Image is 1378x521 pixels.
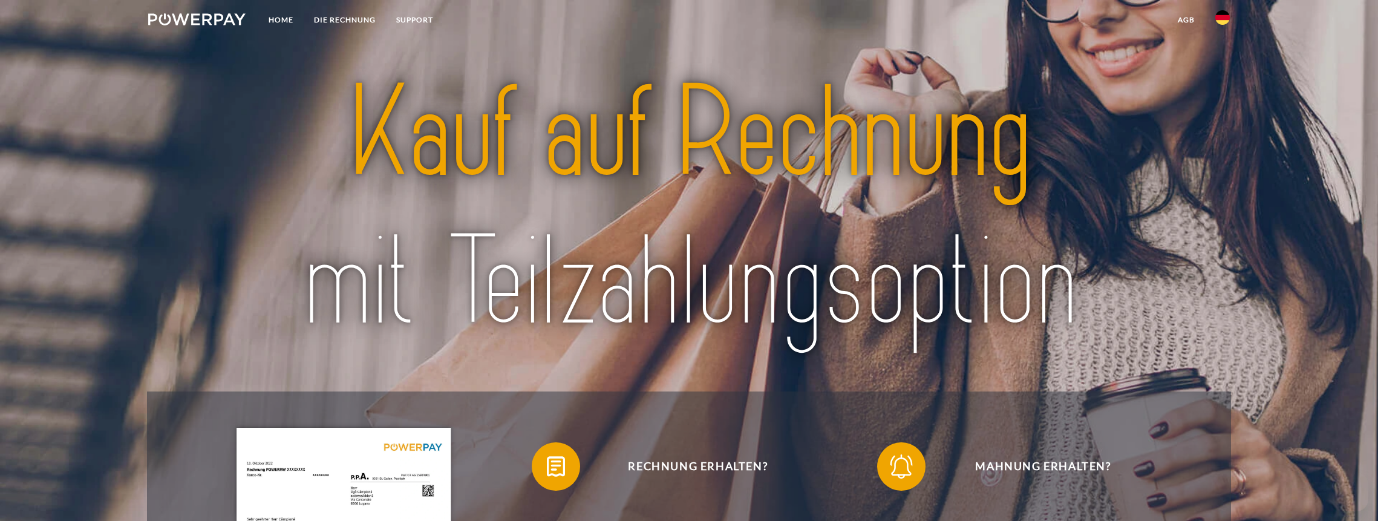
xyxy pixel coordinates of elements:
[877,442,1192,491] button: Mahnung erhalten?
[258,9,304,31] a: Home
[550,442,846,491] span: Rechnung erhalten?
[895,442,1191,491] span: Mahnung erhalten?
[304,9,386,31] a: DIE RECHNUNG
[210,52,1168,364] img: title-powerpay_de.svg
[148,13,246,25] img: logo-powerpay-white.svg
[1167,9,1205,31] a: agb
[1215,10,1230,25] img: de
[541,451,571,482] img: qb_bill.svg
[386,9,443,31] a: SUPPORT
[532,442,846,491] button: Rechnung erhalten?
[1330,473,1368,511] iframe: Schaltfläche zum Öffnen des Messaging-Fensters
[886,451,916,482] img: qb_bell.svg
